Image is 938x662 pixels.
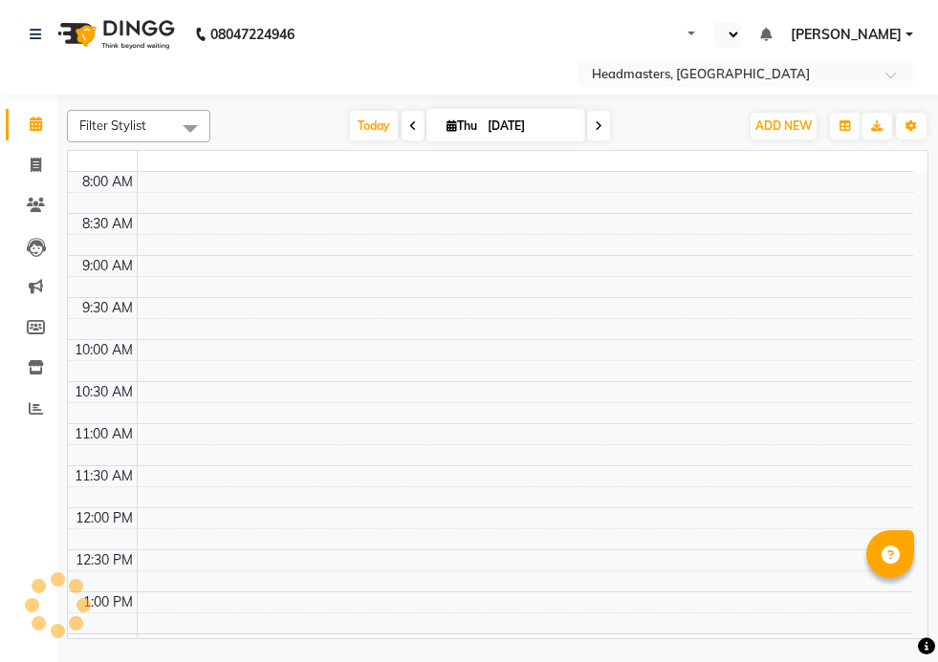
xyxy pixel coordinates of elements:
[78,214,137,234] div: 8:30 AM
[78,298,137,318] div: 9:30 AM
[79,592,137,612] div: 1:00 PM
[791,25,902,45] span: [PERSON_NAME]
[210,8,294,61] b: 08047224946
[350,111,398,140] span: Today
[72,508,137,528] div: 12:00 PM
[751,113,817,139] button: ADD NEW
[49,8,180,61] img: logo
[482,112,578,140] input: 2025-09-04
[78,172,137,192] div: 8:00 AM
[72,550,137,570] div: 12:30 PM
[79,117,146,133] span: Filter Stylist
[71,382,137,402] div: 10:30 AM
[71,424,137,444] div: 11:00 AM
[78,256,137,276] div: 9:00 AM
[442,118,482,133] span: Thu
[755,118,812,133] span: ADD NEW
[71,466,137,486] div: 11:30 AM
[79,634,137,654] div: 1:30 PM
[71,340,137,360] div: 10:00 AM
